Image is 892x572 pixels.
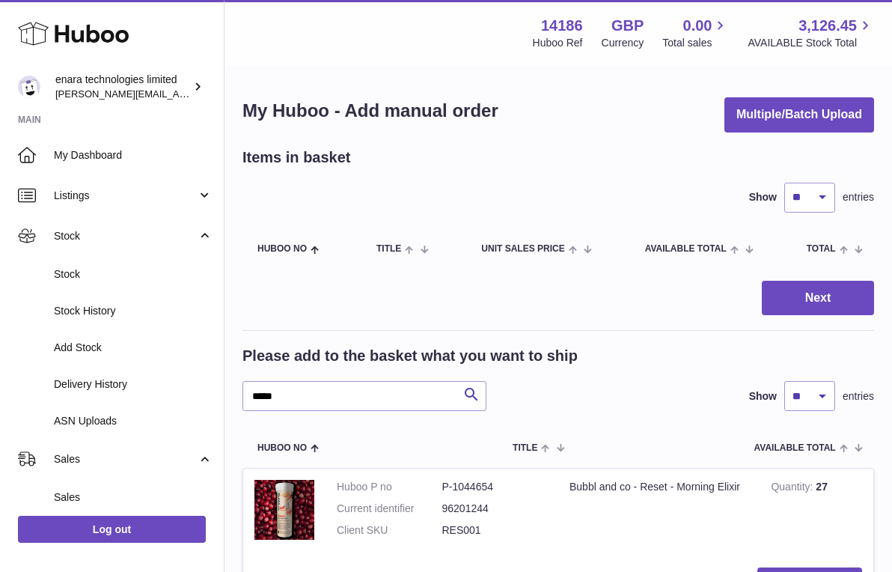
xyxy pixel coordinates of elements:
span: Stock [54,267,213,282]
strong: Quantity [771,481,816,496]
span: Total sales [662,36,729,50]
div: enara technologies limited [55,73,190,101]
span: Unit Sales Price [481,244,564,254]
span: My Dashboard [54,148,213,162]
button: Next [762,281,874,316]
span: Delivery History [54,377,213,392]
img: Dee@enara.co [18,76,40,98]
dd: 96201244 [442,502,548,516]
a: 0.00 Total sales [662,16,729,50]
a: 3,126.45 AVAILABLE Stock Total [748,16,874,50]
span: Title [513,443,537,453]
span: entries [843,389,874,404]
span: Add Stock [54,341,213,355]
h2: Please add to the basket what you want to ship [242,346,578,366]
img: Bubbl and co - Reset - Morning Elixir [254,480,314,540]
span: AVAILABLE Stock Total [748,36,874,50]
span: AVAILABLE Total [645,244,727,254]
button: Multiple/Batch Upload [724,97,874,133]
span: [PERSON_NAME][EMAIL_ADDRESS][DOMAIN_NAME] [55,88,300,100]
span: Huboo no [257,443,307,453]
dd: P-1044654 [442,480,548,494]
span: entries [843,190,874,204]
span: 3,126.45 [798,16,857,36]
strong: 14186 [541,16,583,36]
span: Stock History [54,304,213,318]
div: Huboo Ref [533,36,583,50]
span: AVAILABLE Total [754,443,836,453]
dt: Current identifier [337,502,442,516]
td: 27 [760,469,873,556]
span: Sales [54,490,213,505]
dt: Client SKU [337,523,442,538]
span: Stock [54,229,197,243]
strong: GBP [611,16,644,36]
dd: RES001 [442,523,548,538]
h2: Items in basket [242,147,351,168]
a: Log out [18,516,206,543]
span: Total [807,244,836,254]
td: Bubbl and co - Reset - Morning Elixir [558,469,760,556]
dt: Huboo P no [337,480,442,494]
h1: My Huboo - Add manual order [242,99,498,123]
span: Listings [54,189,197,203]
label: Show [749,190,777,204]
span: Sales [54,452,197,466]
div: Currency [602,36,644,50]
span: Huboo no [257,244,307,254]
label: Show [749,389,777,404]
span: Title [376,244,401,254]
span: ASN Uploads [54,414,213,428]
span: 0.00 [683,16,712,36]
